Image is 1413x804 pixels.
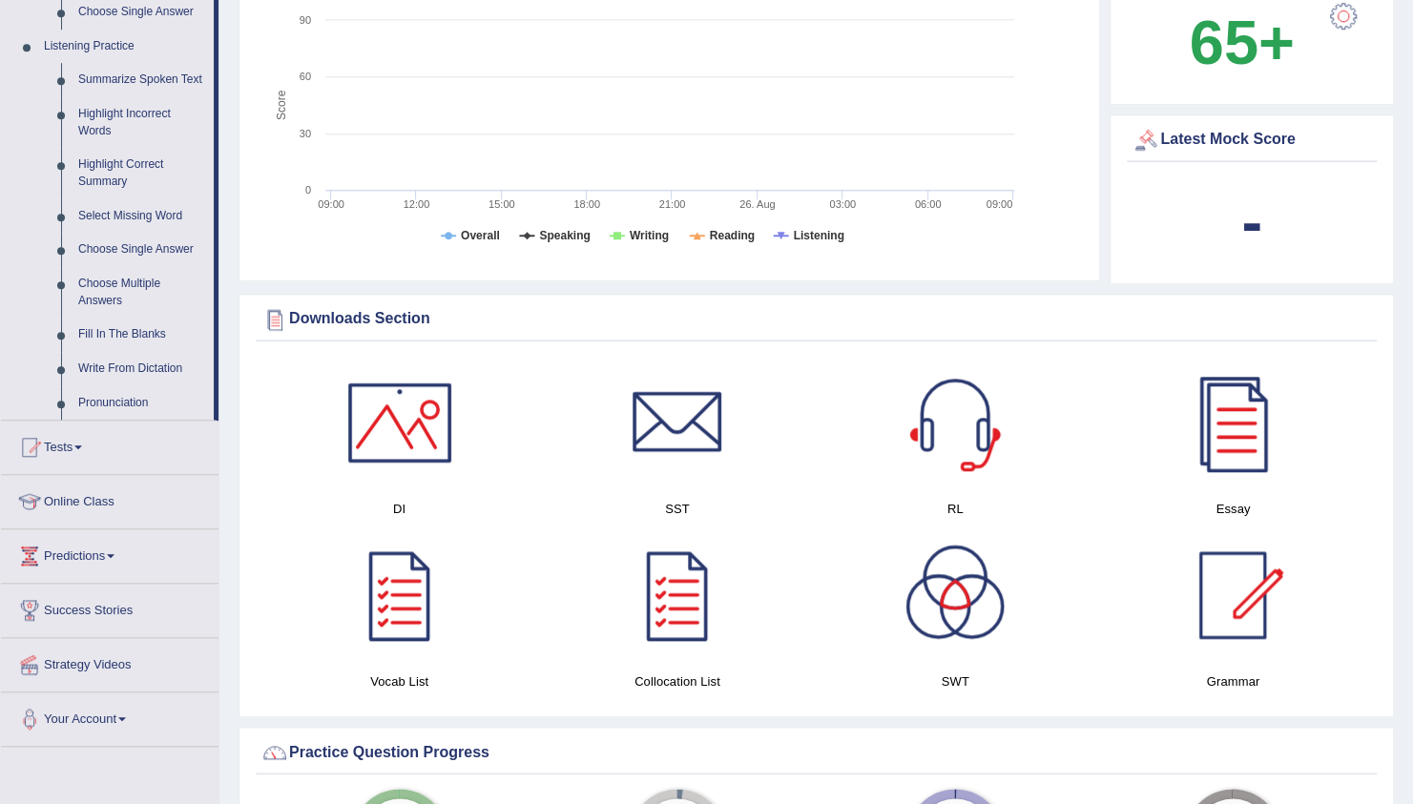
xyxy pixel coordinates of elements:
text: 21:00 [659,198,686,210]
a: Select Missing Word [70,199,214,234]
tspan: Score [275,90,288,120]
text: 06:00 [915,198,942,210]
text: 18:00 [573,198,600,210]
tspan: Speaking [539,229,590,242]
h4: Collocation List [548,671,806,691]
h4: Vocab List [270,671,529,691]
a: Pronunciation [70,386,214,421]
text: 03:00 [829,198,856,210]
a: Strategy Videos [1,638,218,686]
h4: Essay [1104,499,1362,519]
a: Summarize Spoken Text [70,63,214,97]
tspan: Overall [461,229,500,242]
text: 30 [300,128,311,139]
h4: SWT [826,671,1085,691]
text: 60 [300,71,311,82]
b: - [1241,187,1262,257]
text: 09:00 [987,198,1013,210]
a: Your Account [1,692,218,740]
text: 09:00 [318,198,344,210]
a: Listening Practice [35,30,214,64]
tspan: Writing [630,229,669,242]
text: 90 [300,14,311,26]
h4: RL [826,499,1085,519]
h4: SST [548,499,806,519]
a: Fill In The Blanks [70,318,214,352]
tspan: 26. Aug [739,198,775,210]
a: Online Class [1,475,218,523]
div: Practice Question Progress [260,738,1372,767]
text: 0 [305,184,311,196]
div: Downloads Section [260,305,1372,334]
a: Tests [1,421,218,468]
tspan: Reading [710,229,755,242]
h4: Grammar [1104,671,1362,691]
a: Predictions [1,529,218,577]
a: Choose Single Answer [70,233,214,267]
a: Choose Multiple Answers [70,267,214,318]
a: Write From Dictation [70,352,214,386]
tspan: Listening [794,229,844,242]
text: 12:00 [404,198,430,210]
b: 65+ [1189,8,1294,77]
a: Highlight Correct Summary [70,148,214,198]
a: Success Stories [1,584,218,631]
text: 15:00 [488,198,515,210]
div: Latest Mock Score [1132,126,1372,155]
h4: DI [270,499,529,519]
a: Highlight Incorrect Words [70,97,214,148]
